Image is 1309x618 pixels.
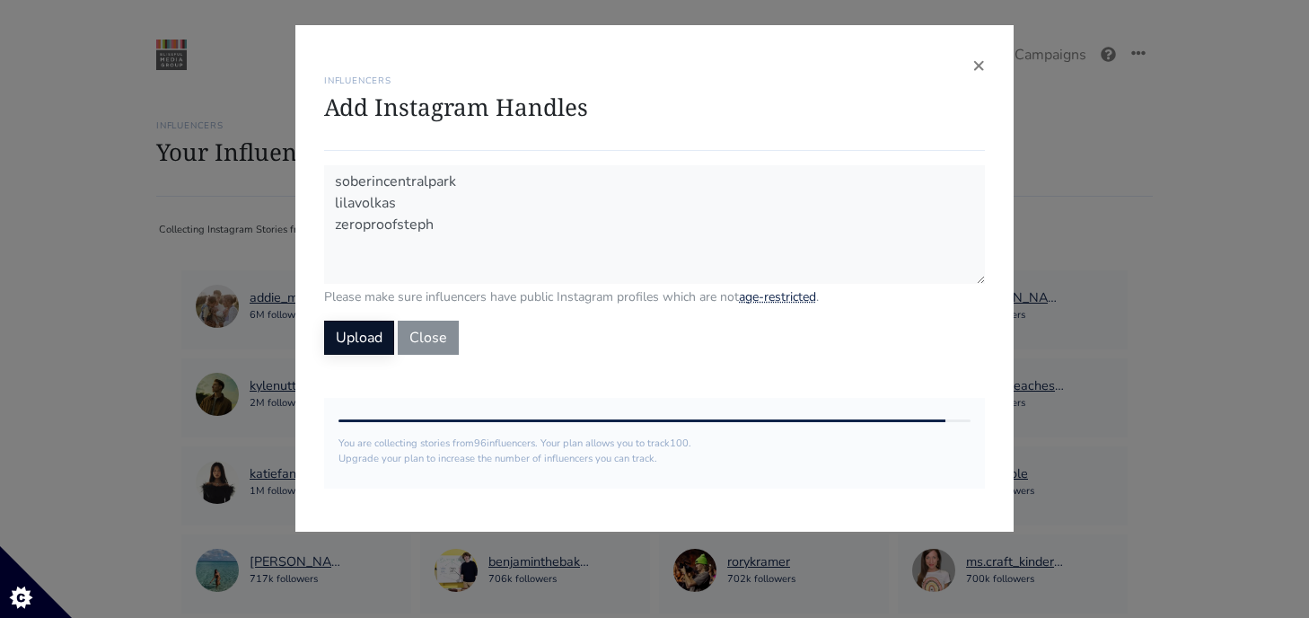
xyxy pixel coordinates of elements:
span: × [972,50,985,79]
h1: Add Instagram Handles [324,93,985,121]
button: Close [972,54,985,75]
button: Upload [324,321,394,355]
p: Upgrade your plan to increase the number of influencers you can track. [338,452,971,467]
div: You are collecting stories from influencers. Your plan allows you to track . [324,398,985,489]
h6: INFLUENCERS [324,75,985,86]
button: Close [398,321,459,355]
a: age-restricted [739,288,816,305]
small: Please make sure influencers have public Instagram profiles which are not . [324,287,985,306]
